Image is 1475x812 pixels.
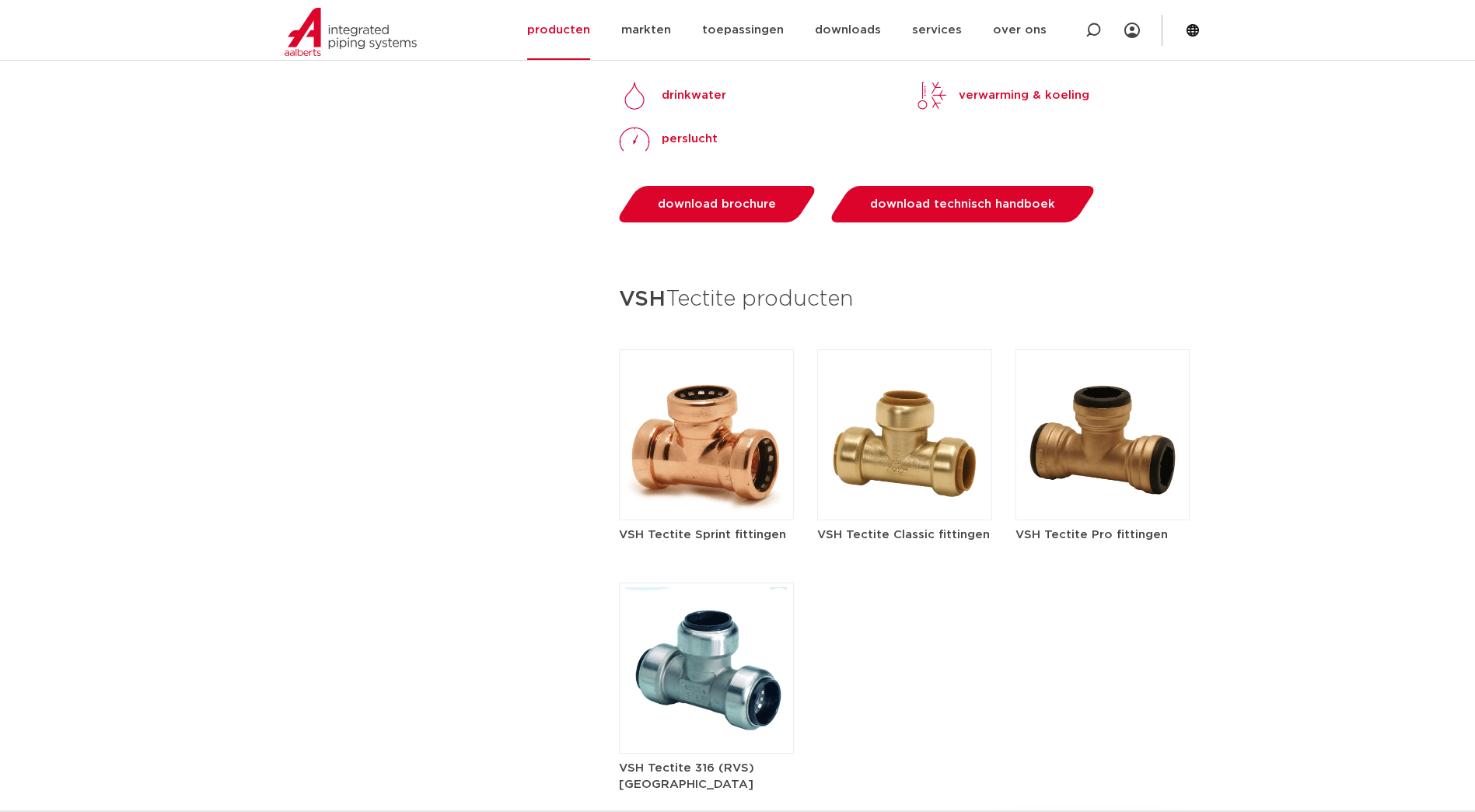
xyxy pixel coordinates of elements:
[619,760,794,793] h5: VSH Tectite 316 (RVS) [GEOGRAPHIC_DATA]
[827,186,1099,222] a: download technisch handboek
[817,429,992,543] a: VSH Tectite Classic fittingen
[870,198,1055,210] span: download technisch handboek
[619,282,1190,318] h3: Tectite producten
[619,289,666,310] strong: VSH
[1015,429,1190,543] a: VSH Tectite Pro fittingen
[916,80,1089,111] a: verwarming & koeling
[817,527,992,543] h5: VSH Tectite Classic fittingen
[619,527,794,543] h5: VSH Tectite Sprint fittingen
[658,198,776,210] span: download brochure
[959,86,1089,105] p: verwarming & koeling
[615,186,820,222] a: download brochure
[619,80,726,111] a: Drinkwaterdrinkwater
[619,662,794,793] a: VSH Tectite 316 (RVS) [GEOGRAPHIC_DATA]
[1015,527,1190,543] h5: VSH Tectite Pro fittingen
[619,124,718,155] a: perslucht
[619,80,650,111] img: Drinkwater
[619,429,794,543] a: VSH Tectite Sprint fittingen
[662,130,718,149] p: perslucht
[662,86,726,105] p: drinkwater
